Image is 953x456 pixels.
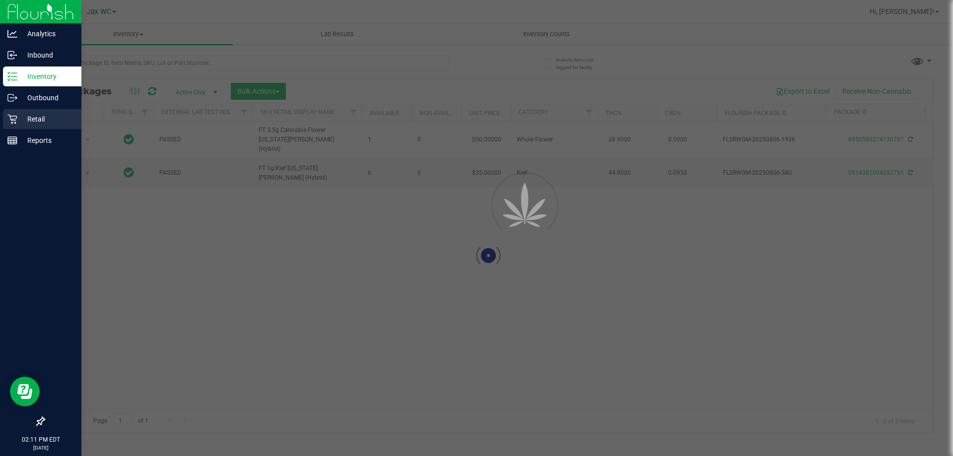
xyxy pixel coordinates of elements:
[4,444,77,452] p: [DATE]
[10,377,40,406] iframe: Resource center
[7,71,17,81] inline-svg: Inventory
[7,29,17,39] inline-svg: Analytics
[7,93,17,103] inline-svg: Outbound
[7,50,17,60] inline-svg: Inbound
[7,135,17,145] inline-svg: Reports
[17,28,77,40] p: Analytics
[7,114,17,124] inline-svg: Retail
[17,113,77,125] p: Retail
[17,49,77,61] p: Inbound
[17,134,77,146] p: Reports
[17,92,77,104] p: Outbound
[17,70,77,82] p: Inventory
[4,435,77,444] p: 02:11 PM EDT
